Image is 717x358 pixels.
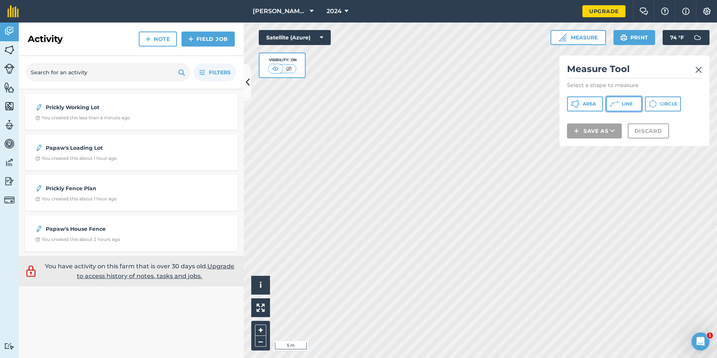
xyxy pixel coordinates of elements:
div: You created this less than a minute ago [35,115,130,121]
img: svg+xml;base64,PHN2ZyB4bWxucz0iaHR0cDovL3d3dy53My5vcmcvMjAwMC9zdmciIHdpZHRoPSIyMiIgaGVpZ2h0PSIzMC... [695,65,702,74]
img: svg+xml;base64,PD94bWwgdmVyc2lvbj0iMS4wIiBlbmNvZGluZz0idXRmLTgiPz4KPCEtLSBHZW5lcmF0b3I6IEFkb2JlIE... [24,264,37,278]
img: svg+xml;base64,PD94bWwgdmVyc2lvbj0iMS4wIiBlbmNvZGluZz0idXRmLTgiPz4KPCEtLSBHZW5lcmF0b3I6IEFkb2JlIE... [4,195,15,205]
img: svg+xml;base64,PHN2ZyB4bWxucz0iaHR0cDovL3d3dy53My5vcmcvMjAwMC9zdmciIHdpZHRoPSIxOSIgaGVpZ2h0PSIyNC... [620,33,627,42]
span: 1 [707,332,713,338]
span: Circle [660,101,677,107]
img: svg+xml;base64,PD94bWwgdmVyc2lvbj0iMS4wIiBlbmNvZGluZz0idXRmLTgiPz4KPCEtLSBHZW5lcmF0b3I6IEFkb2JlIE... [35,103,43,112]
span: 2024 [327,7,342,16]
a: Papaw's Loading LotClock with arrow pointing clockwiseYou created this about 1 hour ago [29,139,233,166]
button: Satellite (Azure) [259,30,331,45]
a: Note [139,32,177,47]
img: svg+xml;base64,PHN2ZyB4bWxucz0iaHR0cDovL3d3dy53My5vcmcvMjAwMC9zdmciIHdpZHRoPSIxNyIgaGVpZ2h0PSIxNy... [682,7,690,16]
img: svg+xml;base64,PHN2ZyB4bWxucz0iaHR0cDovL3d3dy53My5vcmcvMjAwMC9zdmciIHdpZHRoPSIxNCIgaGVpZ2h0PSIyNC... [145,35,151,44]
strong: Prickly Fence Plan [46,184,165,193]
span: Line [622,101,633,107]
button: Circle [645,96,681,111]
button: 74 °F [663,30,709,45]
img: svg+xml;base64,PHN2ZyB4bWxucz0iaHR0cDovL3d3dy53My5vcmcvMjAwMC9zdmciIHdpZHRoPSI1NiIgaGVpZ2h0PSI2MC... [4,82,15,93]
img: Two speech bubbles overlapping with the left bubble in the forefront [639,8,648,15]
img: svg+xml;base64,PHN2ZyB4bWxucz0iaHR0cDovL3d3dy53My5vcmcvMjAwMC9zdmciIHdpZHRoPSI1MCIgaGVpZ2h0PSI0MC... [284,65,294,72]
h2: Measure Tool [567,63,702,78]
a: Field Job [181,32,235,47]
img: Four arrows, one pointing top left, one top right, one bottom right and the last bottom left [256,304,265,312]
strong: Papaw's Loading Lot [46,144,165,152]
strong: Papaw's House Fence [46,225,165,233]
span: Area [583,101,596,107]
img: svg+xml;base64,PD94bWwgdmVyc2lvbj0iMS4wIiBlbmNvZGluZz0idXRmLTgiPz4KPCEtLSBHZW5lcmF0b3I6IEFkb2JlIE... [4,157,15,168]
span: i [259,280,262,290]
div: You created this about 1 hour ago [35,155,117,161]
img: svg+xml;base64,PD94bWwgdmVyc2lvbj0iMS4wIiBlbmNvZGluZz0idXRmLTgiPz4KPCEtLSBHZW5lcmF0b3I6IEFkb2JlIE... [4,343,15,350]
img: svg+xml;base64,PD94bWwgdmVyc2lvbj0iMS4wIiBlbmNvZGluZz0idXRmLTgiPz4KPCEtLSBHZW5lcmF0b3I6IEFkb2JlIE... [35,224,43,233]
img: Clock with arrow pointing clockwise [35,197,40,202]
img: svg+xml;base64,PD94bWwgdmVyc2lvbj0iMS4wIiBlbmNvZGluZz0idXRmLTgiPz4KPCEtLSBHZW5lcmF0b3I6IEFkb2JlIE... [35,184,43,193]
img: svg+xml;base64,PHN2ZyB4bWxucz0iaHR0cDovL3d3dy53My5vcmcvMjAwMC9zdmciIHdpZHRoPSIxNCIgaGVpZ2h0PSIyNC... [188,35,193,44]
img: svg+xml;base64,PD94bWwgdmVyc2lvbj0iMS4wIiBlbmNvZGluZz0idXRmLTgiPz4KPCEtLSBHZW5lcmF0b3I6IEFkb2JlIE... [35,143,43,152]
button: Save as [567,123,622,138]
button: i [251,276,270,295]
img: Clock with arrow pointing clockwise [35,156,40,161]
button: + [255,325,266,336]
h2: Activity [28,33,63,45]
div: Visibility: On [268,57,297,63]
a: Prickly Fence PlanClock with arrow pointing clockwiseYou created this about 1 hour ago [29,179,233,206]
button: Measure [550,30,606,45]
button: Filters [193,63,236,81]
button: Print [613,30,655,45]
div: You created this about 2 hours ago [35,236,120,242]
img: A cog icon [702,8,711,15]
button: Area [567,96,603,111]
img: svg+xml;base64,PHN2ZyB4bWxucz0iaHR0cDovL3d3dy53My5vcmcvMjAwMC9zdmciIHdpZHRoPSI1NiIgaGVpZ2h0PSI2MC... [4,44,15,56]
button: – [255,336,266,347]
button: Discard [628,123,669,138]
img: svg+xml;base64,PD94bWwgdmVyc2lvbj0iMS4wIiBlbmNvZGluZz0idXRmLTgiPz4KPCEtLSBHZW5lcmF0b3I6IEFkb2JlIE... [4,119,15,131]
span: 74 ° F [670,30,684,45]
a: Upgrade to access history of notes, tasks and jobs. [77,263,234,280]
img: svg+xml;base64,PD94bWwgdmVyc2lvbj0iMS4wIiBlbmNvZGluZz0idXRmLTgiPz4KPCEtLSBHZW5lcmF0b3I6IEFkb2JlIE... [690,30,705,45]
img: Clock with arrow pointing clockwise [35,116,40,120]
button: Line [606,96,642,111]
img: svg+xml;base64,PD94bWwgdmVyc2lvbj0iMS4wIiBlbmNvZGluZz0idXRmLTgiPz4KPCEtLSBHZW5lcmF0b3I6IEFkb2JlIE... [4,176,15,187]
img: Ruler icon [559,34,566,41]
input: Search for an activity [26,63,190,81]
img: svg+xml;base64,PHN2ZyB4bWxucz0iaHR0cDovL3d3dy53My5vcmcvMjAwMC9zdmciIHdpZHRoPSI1MCIgaGVpZ2h0PSI0MC... [271,65,280,72]
a: Upgrade [582,5,625,17]
img: svg+xml;base64,PD94bWwgdmVyc2lvbj0iMS4wIiBlbmNvZGluZz0idXRmLTgiPz4KPCEtLSBHZW5lcmF0b3I6IEFkb2JlIE... [4,138,15,149]
img: svg+xml;base64,PD94bWwgdmVyc2lvbj0iMS4wIiBlbmNvZGluZz0idXRmLTgiPz4KPCEtLSBHZW5lcmF0b3I6IEFkb2JlIE... [4,26,15,37]
span: [PERSON_NAME] and Price Farms [253,7,307,16]
img: svg+xml;base64,PHN2ZyB4bWxucz0iaHR0cDovL3d3dy53My5vcmcvMjAwMC9zdmciIHdpZHRoPSI1NiIgaGVpZ2h0PSI2MC... [4,101,15,112]
div: You created this about 1 hour ago [35,196,117,202]
strong: Prickly Working Lot [46,103,165,111]
img: fieldmargin Logo [7,5,19,17]
img: A question mark icon [660,8,669,15]
img: svg+xml;base64,PD94bWwgdmVyc2lvbj0iMS4wIiBlbmNvZGluZz0idXRmLTgiPz4KPCEtLSBHZW5lcmF0b3I6IEFkb2JlIE... [4,63,15,74]
span: Filters [209,68,231,77]
iframe: Intercom live chat [691,332,709,350]
p: Select a shape to measure [567,81,702,89]
img: Clock with arrow pointing clockwise [35,237,40,242]
a: Papaw's House FenceClock with arrow pointing clockwiseYou created this about 2 hours ago [29,220,233,247]
img: svg+xml;base64,PHN2ZyB4bWxucz0iaHR0cDovL3d3dy53My5vcmcvMjAwMC9zdmciIHdpZHRoPSIxOSIgaGVpZ2h0PSIyNC... [178,68,185,77]
p: You have activity on this farm that is over 30 days old. [41,262,238,281]
img: svg+xml;base64,PHN2ZyB4bWxucz0iaHR0cDovL3d3dy53My5vcmcvMjAwMC9zdmciIHdpZHRoPSIxNCIgaGVpZ2h0PSIyNC... [574,126,579,135]
a: Prickly Working LotClock with arrow pointing clockwiseYou created this less than a minute ago [29,98,233,125]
